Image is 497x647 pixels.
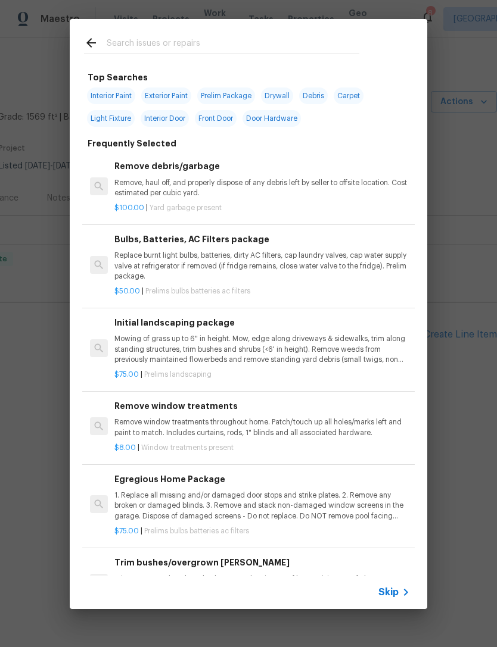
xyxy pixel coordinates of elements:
h6: Frequently Selected [88,137,176,150]
span: Yard garbage present [150,204,222,211]
p: | [114,370,410,380]
h6: Remove debris/garbage [114,160,410,173]
h6: Trim bushes/overgrown [PERSON_NAME] [114,556,410,569]
span: Prelim Package [197,87,255,104]
h6: Egregious Home Package [114,473,410,486]
h6: Remove window treatments [114,399,410,412]
span: Prelims landscaping [144,371,212,378]
span: Exterior Paint [141,87,191,104]
span: Interior Paint [87,87,135,104]
p: | [114,286,410,296]
p: 1. Replace all missing and/or damaged door stops and strike plates. 2. Remove any broken or damag... [114,490,410,521]
p: Replace burnt light bulbs, batteries, dirty AC filters, cap laundry valves, cap water supply valv... [114,251,410,281]
span: $50.00 [114,287,140,295]
span: $100.00 [114,204,144,211]
h6: Bulbs, Batteries, AC Filters package [114,233,410,246]
span: Skip [378,586,399,598]
span: $75.00 [114,371,139,378]
span: $8.00 [114,444,136,451]
span: $75.00 [114,527,139,535]
p: | [114,443,410,453]
span: Prelims bulbs batteries ac filters [145,287,250,295]
p: | [114,526,410,536]
h6: Initial landscaping package [114,316,410,329]
p: Remove, haul off, and properly dispose of any debris left by seller to offsite location. Cost est... [114,178,410,198]
span: Prelims bulbs batteries ac filters [144,527,249,535]
span: Front Door [195,110,237,127]
span: Light Fixture [87,110,135,127]
p: | [114,203,410,213]
span: Door Hardware [243,110,301,127]
span: Drywall [261,87,293,104]
span: Debris [299,87,328,104]
p: Remove window treatments throughout home. Patch/touch up all holes/marks left and paint to match.... [114,417,410,437]
p: Mowing of grass up to 6" in height. Mow, edge along driveways & sidewalks, trim along standing st... [114,334,410,364]
span: Carpet [334,87,364,104]
h6: Top Searches [88,71,148,84]
input: Search issues or repairs [107,36,359,54]
span: Window treatments present [141,444,234,451]
span: Interior Door [141,110,189,127]
p: Trim overgrown hegdes & bushes around perimeter of home giving 12" of clearance. Properly dispose... [114,574,410,594]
